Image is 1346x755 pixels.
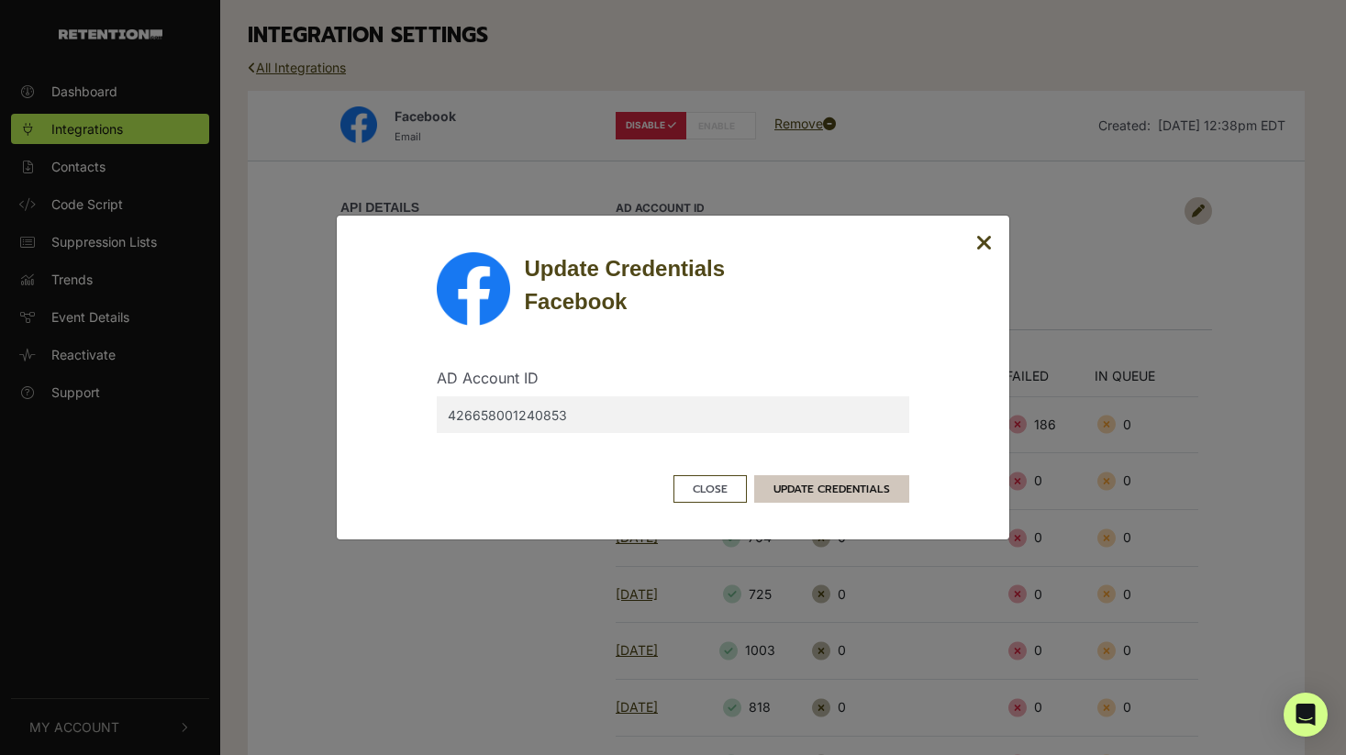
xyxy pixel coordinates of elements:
[1284,693,1328,737] div: Open Intercom Messenger
[437,252,510,326] img: Facebook
[754,475,909,503] button: UPDATE CREDENTIALS
[437,396,908,433] input: [AD Account ID]
[976,232,993,255] button: Close
[673,475,747,503] button: Close
[437,367,539,389] label: AD Account ID
[524,289,627,314] strong: Facebook
[524,252,908,318] div: Update Credentials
